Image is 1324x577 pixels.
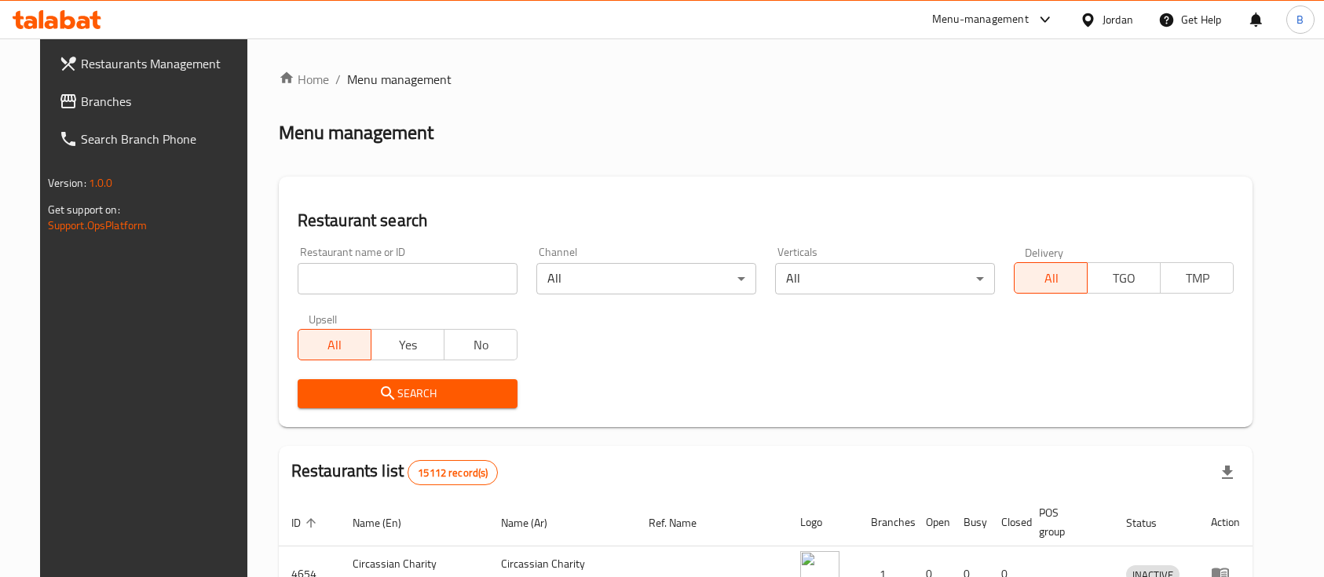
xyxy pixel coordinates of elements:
span: Yes [378,334,438,356]
span: Ref. Name [649,513,717,532]
span: Menu management [347,70,452,89]
div: All [536,263,756,294]
span: TGO [1094,267,1154,290]
label: Upsell [309,313,338,324]
a: Branches [46,82,262,120]
th: Open [913,498,951,546]
h2: Menu management [279,120,433,145]
span: All [305,334,365,356]
nav: breadcrumb [279,70,1253,89]
button: All [298,329,371,360]
span: No [451,334,511,356]
span: Name (Ar) [501,513,568,532]
div: Jordan [1103,11,1133,28]
input: Search for restaurant name or ID.. [298,263,518,294]
a: Home [279,70,329,89]
span: Get support on: [48,199,120,220]
span: POS group [1039,503,1095,541]
h2: Restaurants list [291,459,499,485]
th: Logo [788,498,858,546]
a: Search Branch Phone [46,120,262,158]
span: Name (En) [353,513,422,532]
button: Search [298,379,518,408]
label: Delivery [1025,247,1064,257]
span: Restaurants Management [81,54,249,73]
span: All [1021,267,1081,290]
button: All [1014,262,1088,294]
button: TMP [1160,262,1234,294]
div: Total records count [408,460,498,485]
th: Action [1198,498,1253,546]
div: Menu-management [932,10,1029,29]
a: Restaurants Management [46,45,262,82]
th: Branches [858,498,913,546]
span: Version: [48,173,86,193]
li: / [335,70,341,89]
span: 1.0.0 [89,173,113,193]
th: Closed [989,498,1026,546]
span: B [1297,11,1304,28]
h2: Restaurant search [298,209,1234,232]
th: Busy [951,498,989,546]
a: Support.OpsPlatform [48,215,148,236]
span: ID [291,513,321,532]
span: Branches [81,92,249,111]
span: Status [1126,513,1177,532]
span: 15112 record(s) [408,466,497,480]
button: TGO [1087,262,1161,294]
div: Export file [1209,454,1246,491]
button: Yes [371,329,444,360]
button: No [444,329,518,360]
span: TMP [1167,267,1227,290]
span: Search [310,384,505,404]
span: Search Branch Phone [81,130,249,148]
div: All [775,263,995,294]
